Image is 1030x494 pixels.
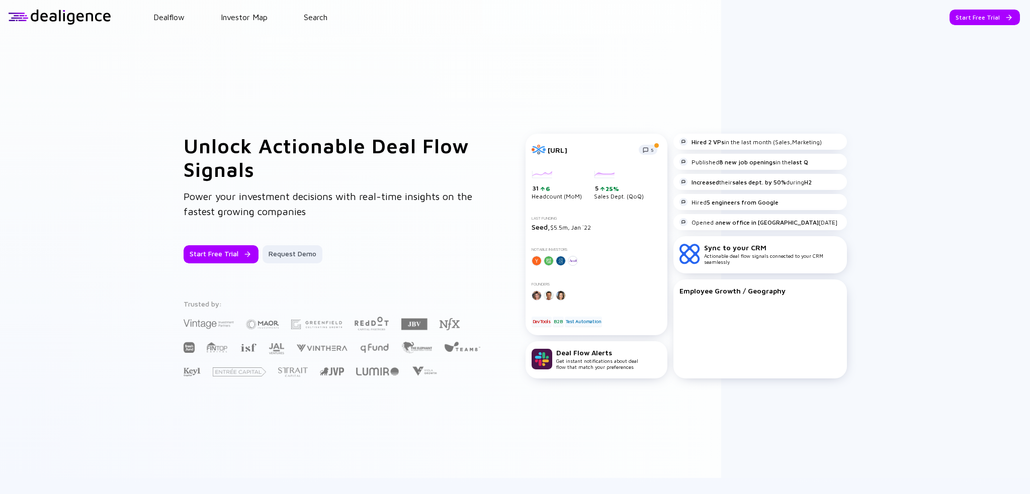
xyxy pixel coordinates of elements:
[360,342,389,354] img: Q Fund
[401,318,427,331] img: JBV Capital
[440,318,460,330] img: NFX
[545,185,550,192] div: 6
[411,366,438,376] img: Viola Growth
[354,315,389,331] img: Red Dot Capital Partners
[278,367,308,377] img: Strait Capital
[184,245,259,263] button: Start Free Trial
[704,243,841,252] div: Sync to your CRM
[532,223,550,231] span: Seed,
[719,158,776,166] strong: 8 new job openings
[692,178,719,186] strong: Increased
[679,198,779,206] div: Hired
[153,13,185,22] a: Dealflow
[565,317,602,327] div: Test Automation
[184,134,485,181] h1: Unlock Actionable Deal Flow Signals
[296,343,348,353] img: Vinthera
[804,178,812,186] strong: H2
[704,243,841,265] div: Actionable deal flow signals connected to your CRM seamlessly
[679,138,822,146] div: in the last month (Sales,Marketing)
[605,185,619,192] div: 25%
[679,286,841,295] div: Employee Growth / Geography
[532,317,552,327] div: DevTools
[240,343,256,352] img: Israel Secondary Fund
[246,316,279,333] img: Maor Investments
[532,223,661,231] div: $5.5m, Jan `22
[444,341,480,352] img: Team8
[548,146,633,154] div: [URL]
[595,184,644,192] div: 5
[692,138,724,146] strong: Hired 2 VPs
[719,219,819,226] strong: new office in [GEOGRAPHIC_DATA]
[553,317,563,327] div: B2B
[679,178,812,186] div: their during
[532,171,582,200] div: Headcount (MoM)
[532,282,661,286] div: Founders
[263,245,322,263] button: Request Demo
[207,342,228,353] img: FINTOP Capital
[532,216,661,221] div: Last Funding
[732,178,786,186] strong: sales dept. by 50%
[184,300,482,308] div: Trusted by:
[184,318,234,330] img: Vintage Investment Partners
[679,218,837,226] div: Opened a [DATE]
[556,348,638,370] div: Get instant notifications about deal flow that match your preferences
[707,199,779,206] strong: 5 engineers from Google
[532,247,661,252] div: Notable Investors
[221,13,268,22] a: Investor Map
[304,13,327,22] a: Search
[401,342,432,353] img: The Elephant
[269,343,284,354] img: JAL Ventures
[184,190,472,217] span: Power your investment decisions with real-time insights on the fastest growing companies
[213,367,266,376] img: Entrée Capital
[594,171,644,200] div: Sales Dept. (QoQ)
[556,348,638,357] div: Deal Flow Alerts
[950,10,1020,25] button: Start Free Trial
[291,320,342,329] img: Greenfield Partners
[679,158,808,166] div: Published in the
[791,158,808,166] strong: last Q
[533,184,582,192] div: 31
[356,367,399,375] img: Lumir Ventures
[184,367,201,377] img: Key1 Capital
[320,367,344,375] img: Jerusalem Venture Partners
